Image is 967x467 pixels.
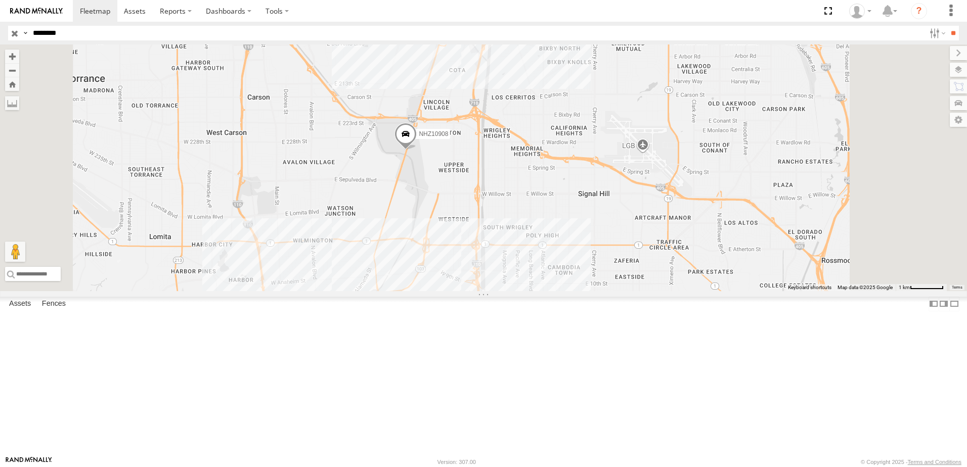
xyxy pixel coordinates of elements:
[838,285,893,290] span: Map data ©2025 Google
[846,4,875,19] div: Zulema McIntosch
[939,297,949,311] label: Dock Summary Table to the Right
[908,459,961,465] a: Terms and Conditions
[10,8,63,15] img: rand-logo.svg
[949,297,959,311] label: Hide Summary Table
[5,96,19,110] label: Measure
[899,285,910,290] span: 1 km
[5,77,19,91] button: Zoom Home
[21,26,29,40] label: Search Query
[419,131,448,138] span: NHZ10908
[896,284,947,291] button: Map Scale: 1 km per 63 pixels
[5,50,19,63] button: Zoom in
[929,297,939,311] label: Dock Summary Table to the Left
[5,63,19,77] button: Zoom out
[861,459,961,465] div: © Copyright 2025 -
[926,26,947,40] label: Search Filter Options
[5,242,25,262] button: Drag Pegman onto the map to open Street View
[788,284,831,291] button: Keyboard shortcuts
[950,113,967,127] label: Map Settings
[437,459,476,465] div: Version: 307.00
[6,457,52,467] a: Visit our Website
[911,3,927,19] i: ?
[37,297,71,311] label: Fences
[952,286,962,290] a: Terms (opens in new tab)
[4,297,36,311] label: Assets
